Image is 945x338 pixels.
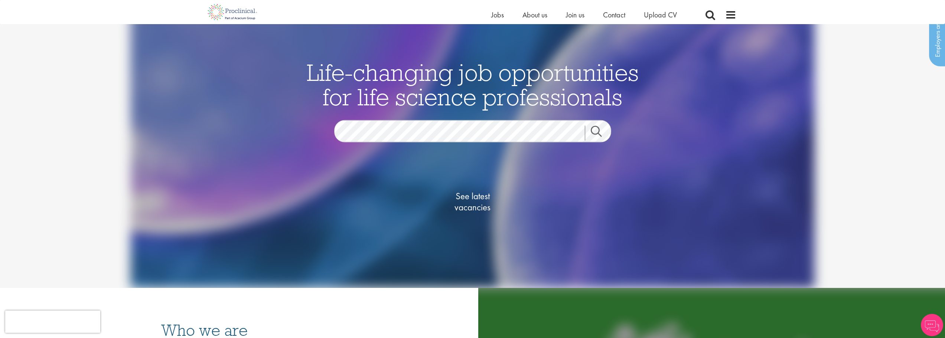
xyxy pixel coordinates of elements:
[566,10,584,20] a: Join us
[436,191,510,213] span: See latest vacancies
[491,10,504,20] a: Jobs
[644,10,677,20] a: Upload CV
[921,314,943,336] img: Chatbot
[522,10,547,20] a: About us
[5,311,100,333] iframe: reCAPTCHA
[436,161,510,243] a: See latestvacancies
[307,58,639,112] span: Life-changing job opportunities for life science professionals
[603,10,625,20] a: Contact
[585,126,617,141] a: Job search submit button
